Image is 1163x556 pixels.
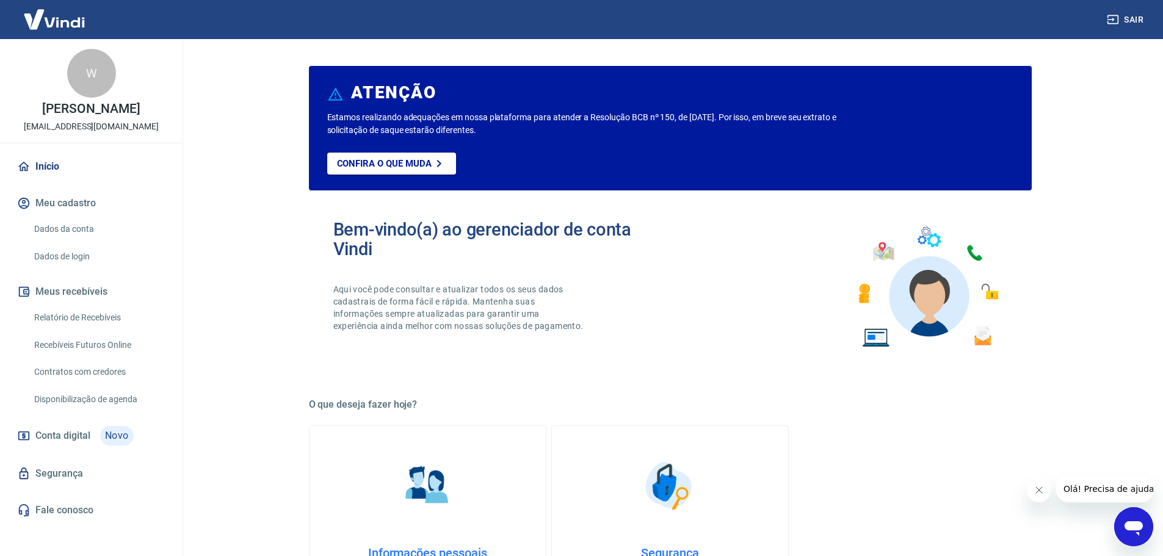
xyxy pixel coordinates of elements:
[24,120,159,133] p: [EMAIL_ADDRESS][DOMAIN_NAME]
[29,305,168,330] a: Relatório de Recebíveis
[29,387,168,412] a: Disponibilização de agenda
[351,87,436,99] h6: ATENÇÃO
[333,283,586,332] p: Aqui você pode consultar e atualizar todos os seus dados cadastrais de forma fácil e rápida. Mant...
[309,399,1032,411] h5: O que deseja fazer hoje?
[29,359,168,385] a: Contratos com credores
[15,278,168,305] button: Meus recebíveis
[7,9,103,18] span: Olá! Precisa de ajuda?
[397,455,458,516] img: Informações pessoais
[35,427,90,444] span: Conta digital
[29,333,168,358] a: Recebíveis Futuros Online
[15,460,168,487] a: Segurança
[327,153,456,175] a: Confira o que muda
[100,426,134,446] span: Novo
[1027,478,1051,502] iframe: Fechar mensagem
[15,153,168,180] a: Início
[67,49,116,98] div: W
[29,217,168,242] a: Dados da conta
[1104,9,1148,31] button: Sair
[15,1,94,38] img: Vindi
[1056,475,1153,502] iframe: Mensagem da empresa
[847,220,1007,355] img: Imagem de um avatar masculino com diversos icones exemplificando as funcionalidades do gerenciado...
[15,421,168,450] a: Conta digitalNovo
[29,244,168,269] a: Dados de login
[327,111,876,137] p: Estamos realizando adequações em nossa plataforma para atender a Resolução BCB nº 150, de [DATE]....
[15,497,168,524] a: Fale conosco
[333,220,670,259] h2: Bem-vindo(a) ao gerenciador de conta Vindi
[639,455,700,516] img: Segurança
[1114,507,1153,546] iframe: Botão para abrir a janela de mensagens
[15,190,168,217] button: Meu cadastro
[337,158,432,169] p: Confira o que muda
[42,103,140,115] p: [PERSON_NAME]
